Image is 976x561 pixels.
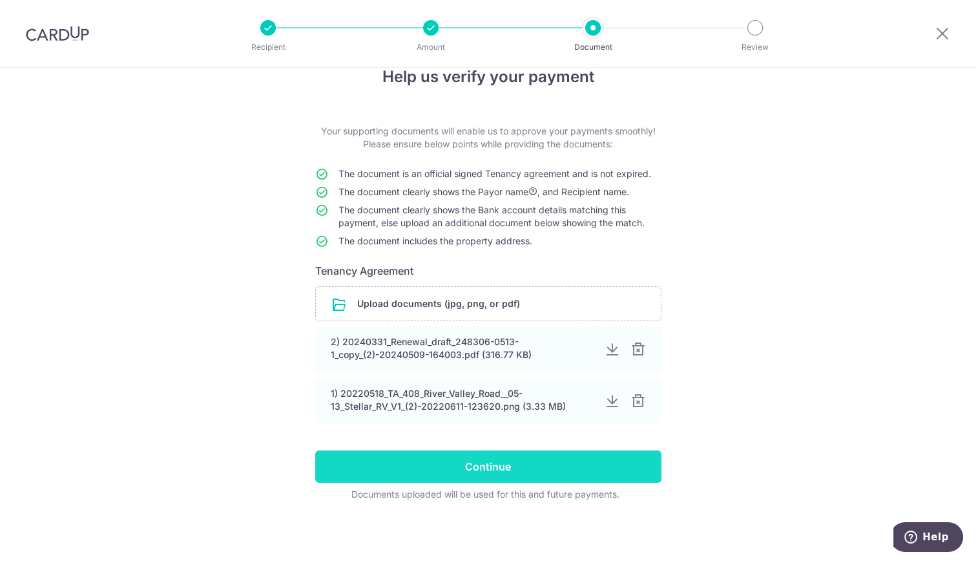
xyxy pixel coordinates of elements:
h4: Help us verify your payment [315,65,661,89]
p: Amount [383,41,479,54]
img: CardUp [26,26,89,41]
span: The document clearly shows the Payor name , and Recipient name. [338,186,629,197]
span: The document clearly shows the Bank account details matching this payment, else upload an additio... [338,204,645,228]
p: Review [707,41,803,54]
p: Recipient [220,41,316,54]
span: The document includes the property address. [338,235,532,246]
div: Documents uploaded will be used for this and future payments. [315,488,656,501]
span: The document is an official signed Tenancy agreement and is not expired. [338,168,651,179]
p: Document [545,41,641,54]
h6: Tenancy Agreement [315,263,661,279]
div: 1) 20220518_TA_408_River_Valley_Road__05-13_Stellar_RV_V1_(2)-20220611-123620.png (3.33 MB) [331,387,594,413]
div: Upload documents (jpg, png, or pdf) [315,286,661,321]
div: 2) 20240331_Renewal_draft_248306-0513-1_copy_(2)-20240509-164003.pdf (316.77 KB) [331,335,594,361]
input: Continue [315,450,661,483]
iframe: Opens a widget where you can find more information [893,522,963,555]
p: Your supporting documents will enable us to approve your payments smoothly! Please ensure below p... [315,125,661,151]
